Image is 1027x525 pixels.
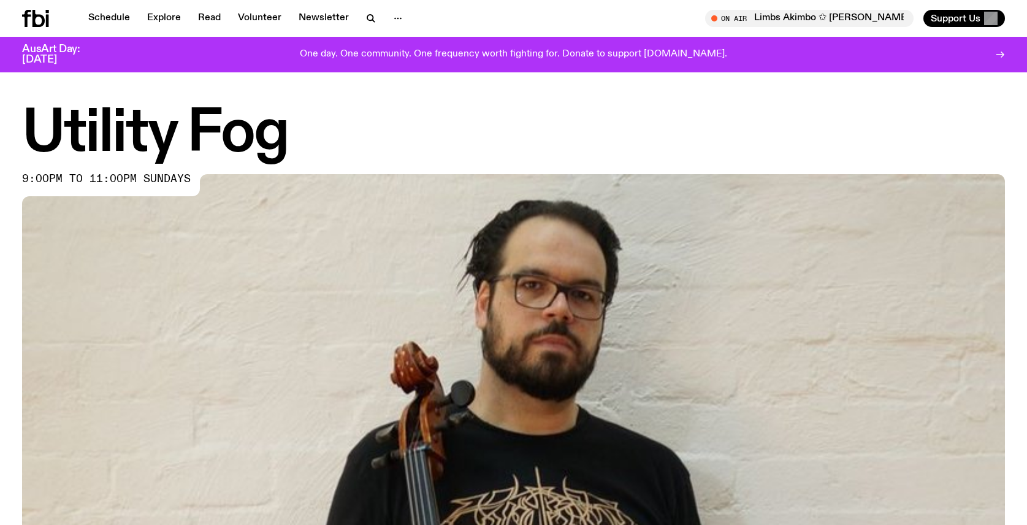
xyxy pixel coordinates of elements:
button: On AirLimbs Akimbo ✩ [PERSON_NAME] ✩ [705,10,914,27]
h3: AusArt Day: [DATE] [22,44,101,65]
span: 9:00pm to 11:00pm sundays [22,174,191,184]
p: One day. One community. One frequency worth fighting for. Donate to support [DOMAIN_NAME]. [300,49,727,60]
span: Support Us [931,13,980,24]
button: Support Us [923,10,1005,27]
a: Read [191,10,228,27]
a: Explore [140,10,188,27]
a: Volunteer [231,10,289,27]
h1: Utility Fog [22,107,1005,162]
a: Schedule [81,10,137,27]
a: Newsletter [291,10,356,27]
